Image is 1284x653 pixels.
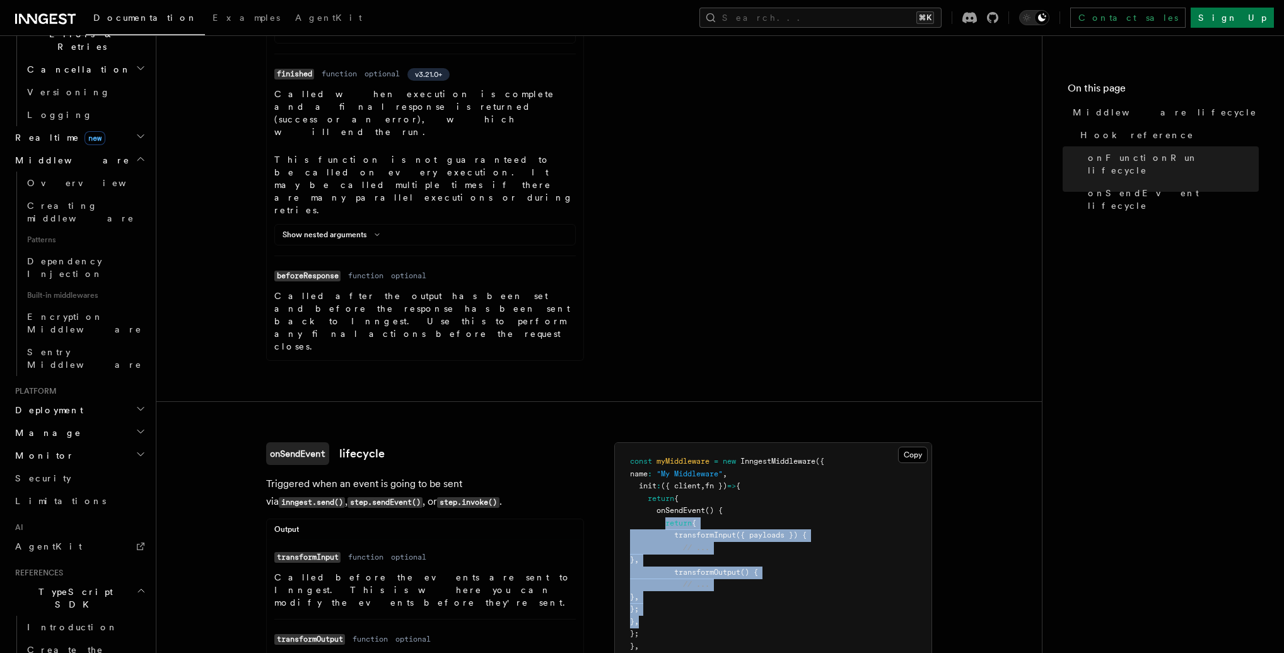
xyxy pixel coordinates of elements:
[395,634,431,644] dd: optional
[10,154,130,167] span: Middleware
[10,522,23,532] span: AI
[22,616,148,638] a: Introduction
[714,457,718,466] span: =
[283,230,385,240] button: Show nested arguments
[916,11,934,24] kbd: ⌘K
[22,230,148,250] span: Patterns
[639,481,657,490] span: init
[648,494,674,503] span: return
[630,629,639,638] span: };
[15,473,71,483] span: Security
[295,13,362,23] span: AgentKit
[648,469,652,478] span: :
[630,617,634,626] span: }
[27,347,142,370] span: Sentry Middleware
[22,28,137,53] span: Errors & Retries
[723,457,736,466] span: new
[10,535,148,558] a: AgentKit
[10,172,148,376] div: Middleware
[22,250,148,285] a: Dependency Injection
[1068,101,1259,124] a: Middleware lifecycle
[630,642,634,650] span: }
[85,131,105,145] span: new
[10,149,148,172] button: Middleware
[657,506,705,515] span: onSendEvent
[727,481,736,490] span: =>
[10,568,63,578] span: References
[415,69,442,79] span: v3.21.0+
[657,457,709,466] span: myMiddleware
[10,126,148,149] button: Realtimenew
[665,519,692,527] span: return
[683,543,709,552] span: // ...
[736,481,740,490] span: {
[630,469,648,478] span: name
[22,81,148,103] a: Versioning
[288,4,370,34] a: AgentKit
[661,481,701,490] span: ({ client
[630,592,634,601] span: }
[630,604,639,613] span: };
[93,13,197,23] span: Documentation
[365,69,400,79] dd: optional
[22,58,148,81] button: Cancellation
[674,494,679,503] span: {
[22,172,148,194] a: Overview
[274,271,341,281] code: beforeResponse
[10,580,148,616] button: TypeScript SDK
[1080,129,1194,141] span: Hook reference
[205,4,288,34] a: Examples
[740,568,758,577] span: () {
[815,457,824,466] span: ({
[274,153,576,216] p: This function is not guaranteed to be called on every execution. It may be called multiple times ...
[701,481,705,490] span: ,
[27,622,118,632] span: Introduction
[391,271,426,281] dd: optional
[634,592,639,601] span: ,
[274,88,576,138] p: Called when execution is complete and a final response is returned (success or an error), which w...
[27,256,103,279] span: Dependency Injection
[692,519,696,527] span: {
[391,552,426,562] dd: optional
[27,87,110,97] span: Versioning
[1070,8,1186,28] a: Contact sales
[267,524,583,540] div: Output
[15,496,106,506] span: Limitations
[213,13,280,23] span: Examples
[634,617,639,626] span: ,
[27,178,157,188] span: Overview
[22,341,148,376] a: Sentry Middleware
[674,568,740,577] span: transformOutput
[630,457,652,466] span: const
[353,634,388,644] dd: function
[348,271,383,281] dd: function
[10,404,83,416] span: Deployment
[634,642,639,650] span: ,
[1088,151,1259,177] span: onFunctionRun lifecycle
[10,444,148,467] button: Monitor
[1073,106,1257,119] span: Middleware lifecycle
[10,399,148,421] button: Deployment
[705,506,723,515] span: () {
[27,201,134,223] span: Creating middleware
[22,23,148,58] button: Errors & Retries
[10,386,57,396] span: Platform
[274,634,345,645] code: transformOutput
[1019,10,1049,25] button: Toggle dark mode
[266,442,385,465] a: onSendEventlifecycle
[1083,182,1259,217] a: onSendEvent lifecycle
[266,442,329,465] code: onSendEvent
[1088,187,1259,212] span: onSendEvent lifecycle
[22,194,148,230] a: Creating middleware
[22,103,148,126] a: Logging
[22,305,148,341] a: Encryption Middleware
[348,552,383,562] dd: function
[266,475,584,511] p: Triggered when an event is going to be sent via , , or .
[27,312,142,334] span: Encryption Middleware
[634,555,639,564] span: ,
[437,497,499,508] code: step.invoke()
[27,110,93,120] span: Logging
[10,427,81,439] span: Manage
[10,449,74,462] span: Monitor
[674,531,736,539] span: transformInput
